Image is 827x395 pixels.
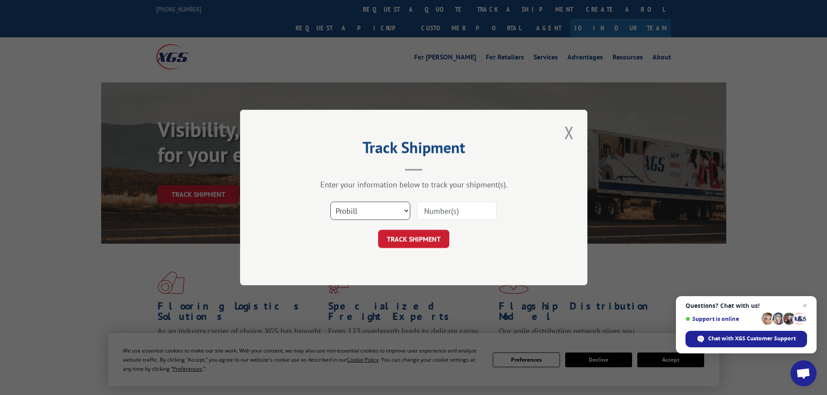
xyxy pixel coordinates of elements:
[708,335,796,343] span: Chat with XGS Customer Support
[378,230,449,248] button: TRACK SHIPMENT
[685,316,758,322] span: Support is online
[685,302,807,309] span: Questions? Chat with us!
[417,202,497,220] input: Number(s)
[791,360,817,386] a: Open chat
[562,121,577,144] button: Close modal
[283,180,544,189] div: Enter your information below to track your shipment(s).
[283,141,544,158] h2: Track Shipment
[685,331,807,347] span: Chat with XGS Customer Support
